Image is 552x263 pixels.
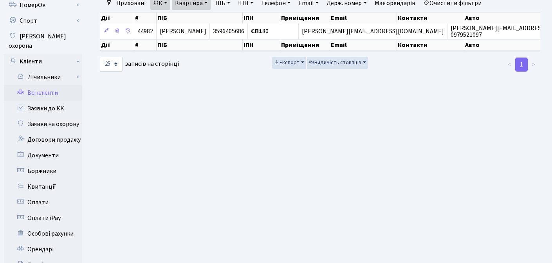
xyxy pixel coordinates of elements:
[100,57,123,72] select: записів на сторінці
[4,210,82,226] a: Оплати iPay
[4,13,82,29] a: Спорт
[4,163,82,179] a: Боржники
[160,27,206,36] span: [PERSON_NAME]
[307,57,368,69] button: Видимість стовпців
[4,226,82,241] a: Особові рахунки
[280,39,330,51] th: Приміщення
[397,13,464,23] th: Контакти
[4,241,82,257] a: Орендарі
[274,59,299,67] span: Експорт
[9,69,82,85] a: Лічильники
[251,27,262,36] b: СП1
[4,101,82,116] a: Заявки до КК
[100,13,134,23] th: Дії
[157,39,242,51] th: ПІБ
[309,59,361,67] span: Видимість стовпців
[4,29,82,54] a: [PERSON_NAME] охорона
[157,13,242,23] th: ПІБ
[330,39,397,51] th: Email
[213,27,244,36] span: 3596405686
[134,13,157,23] th: #
[100,39,134,51] th: Дії
[302,27,444,36] span: [PERSON_NAME][EMAIL_ADDRESS][DOMAIN_NAME]
[330,13,397,23] th: Email
[134,39,157,51] th: #
[4,148,82,163] a: Документи
[4,179,82,195] a: Квитанції
[4,116,82,132] a: Заявки на охорону
[4,85,82,101] a: Всі клієнти
[251,27,269,36] span: 80
[137,27,153,36] span: 44982
[4,54,82,69] a: Клієнти
[100,57,179,72] label: записів на сторінці
[280,13,330,23] th: Приміщення
[515,58,528,72] a: 1
[243,13,281,23] th: ІПН
[4,195,82,210] a: Оплати
[243,39,281,51] th: ІПН
[397,39,464,51] th: Контакти
[4,132,82,148] a: Договори продажу
[272,57,306,69] button: Експорт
